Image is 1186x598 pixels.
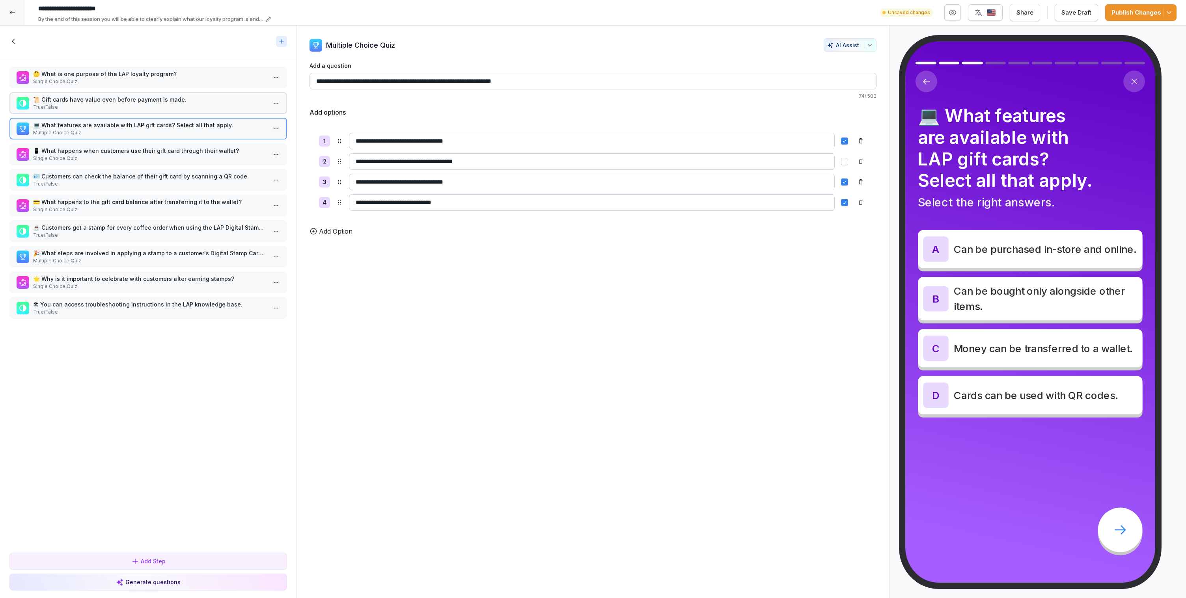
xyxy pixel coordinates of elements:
[323,198,326,207] p: 4
[310,93,876,100] p: 74 / 500
[33,172,267,180] p: 🪪 Customers can check the balance of their gift card by scanning a QR code.
[33,198,267,206] p: 💳 What happens to the gift card balance after transferring it to the wallet?
[9,553,287,570] button: Add Step
[9,143,287,165] div: 📱 What happens when customers use their gift card through their wallet?Single Choice Quiz
[33,78,267,85] p: Single Choice Quiz
[9,220,287,242] div: ☕️ Customers get a stamp for every coffee order when using the LAP Digital Stamp Card.True/False
[33,70,267,78] p: 🤔 What is one purpose of the LAP loyalty program?
[1010,4,1040,21] button: Share
[918,105,1142,191] h4: 💻 What features are available with LAP gift cards? Select all that apply.
[33,223,267,232] p: ☕️ Customers get a stamp for every coffee order when using the LAP Digital Stamp Card.
[323,178,326,187] p: 3
[9,195,287,216] div: 💳 What happens to the gift card balance after transferring it to the wallet?Single Choice Quiz
[323,137,326,146] p: 1
[9,92,287,114] div: 📜 Gift cards have value even before payment is made.True/False
[33,95,267,104] p: 📜 Gift cards have value even before payment is made.
[9,297,287,319] div: 🛠 You can access troubleshooting instructions in the LAP knowledge base.True/False
[9,67,287,88] div: 🤔 What is one purpose of the LAP loyalty program?Single Choice Quiz
[954,241,1138,257] p: Can be purchased in-store and online.
[38,15,263,23] p: By the end of this session you will be able to clearly explain what our loyalty program is and ho...
[9,246,287,267] div: 🎉 What steps are involved in applying a stamp to a customer's Digital Stamp Card? Choose all that...
[323,157,326,166] p: 2
[319,227,352,236] p: Add Option
[954,388,1138,403] p: Cards can be used with QR codes.
[827,42,873,48] div: AI Assist
[33,283,267,290] p: Single Choice Quiz
[33,129,267,136] p: Multiple Choice Quiz
[9,574,287,591] button: Generate questions
[1016,8,1033,17] div: Share
[33,104,267,111] p: True/False
[33,249,267,257] p: 🎉 What steps are involved in applying a stamp to a customer's Digital Stamp Card? Choose all that...
[1111,8,1170,17] div: Publish Changes
[954,341,1138,356] p: Money can be transferred to a wallet.
[131,557,166,565] div: Add Step
[310,108,346,117] h5: Add options
[9,169,287,191] div: 🪪 Customers can check the balance of their gift card by scanning a QR code.True/False
[33,257,267,264] p: Multiple Choice Quiz
[932,243,940,255] p: A
[986,9,996,17] img: us.svg
[33,147,267,155] p: 📱 What happens when customers use their gift card through their wallet?
[824,38,876,52] button: AI Assist
[932,293,940,305] p: B
[1105,4,1177,21] button: Publish Changes
[1061,8,1091,17] div: Save Draft
[932,390,940,401] p: D
[310,61,876,70] label: Add a question
[33,308,267,316] p: True/False
[326,40,395,50] p: Multiple Choice Quiz
[1055,4,1098,21] button: Save Draft
[33,121,267,129] p: 💻 What features are available with LAP gift cards? Select all that apply.
[9,118,287,139] div: 💻 What features are available with LAP gift cards? Select all that apply.Multiple Choice Quiz
[33,155,267,162] p: Single Choice Quiz
[33,206,267,213] p: Single Choice Quiz
[116,578,181,586] div: Generate questions
[888,9,930,16] p: Unsaved changes
[932,342,940,354] p: C
[33,232,267,239] p: True/False
[918,194,1142,211] p: Select the right answers.
[954,283,1138,314] p: Can be bought only alongside other items.
[33,275,267,283] p: 🌟 Why is it important to celebrate with customers after earning stamps?
[33,300,267,308] p: 🛠 You can access troubleshooting instructions in the LAP knowledge base.
[9,271,287,293] div: 🌟 Why is it important to celebrate with customers after earning stamps?Single Choice Quiz
[33,180,267,188] p: True/False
